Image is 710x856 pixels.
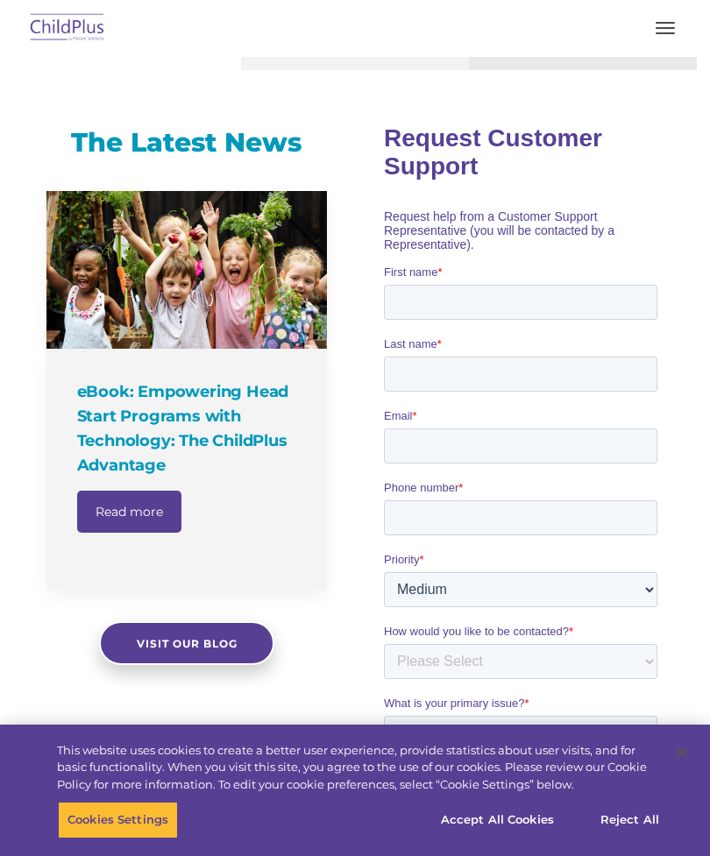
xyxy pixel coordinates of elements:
[99,621,274,665] a: Visit our blog
[58,802,178,838] button: Cookies Settings
[663,733,701,772] button: Close
[575,802,685,838] button: Reject All
[77,491,181,533] a: Read more
[77,379,301,478] h4: eBook: Empowering Head Start Programs with Technology: The ChildPlus Advantage
[57,742,661,794] div: This website uses cookies to create a better user experience, provide statistics about user visit...
[46,125,327,160] h3: The Latest News
[26,8,109,49] img: ChildPlus by Procare Solutions
[431,802,564,838] button: Accept All Cookies
[136,637,237,650] span: Visit our blog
